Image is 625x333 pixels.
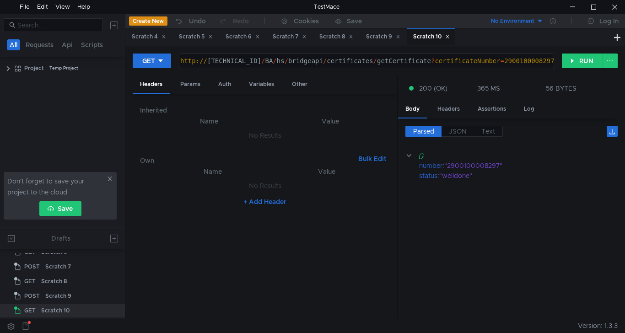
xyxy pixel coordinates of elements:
span: Don't forget to save your project to the cloud [7,176,105,198]
span: POST [24,289,40,303]
span: JSON [449,127,467,135]
th: Value [271,166,383,177]
span: Text [481,127,495,135]
button: Redo [212,14,255,28]
div: Temp Project [49,61,78,75]
button: + Add Header [240,196,290,207]
div: Undo [189,16,206,27]
div: Scratch 8 [319,32,353,42]
button: All [7,39,20,50]
div: Scratch 10 [413,32,450,42]
div: Log [517,101,542,118]
div: Headers [430,101,467,118]
button: Undo [167,14,212,28]
span: GET [24,304,36,317]
h6: Inherited [140,105,390,116]
nz-embed-empty: No Results [249,131,281,140]
div: status [419,171,437,181]
button: Requests [23,39,56,50]
span: GET [24,274,36,288]
h6: Own [140,155,355,166]
div: Scratch 9 [45,289,71,303]
div: No Environment [491,17,534,26]
div: Headers [133,76,170,94]
button: Bulk Edit [355,153,390,164]
button: Create New [129,16,167,26]
th: Name [147,116,271,127]
div: Cookies [294,16,319,27]
div: 365 MS [477,84,500,92]
div: Scratch 6 [226,32,260,42]
div: Drafts [51,233,70,244]
button: Save [39,201,81,216]
div: "2900100008297" [444,161,607,171]
div: Other [285,76,315,93]
div: 56 BYTES [546,84,577,92]
div: Scratch 7 [45,260,71,274]
div: Scratch 10 [41,304,70,317]
button: GET [133,54,171,68]
div: Redo [233,16,249,27]
input: Search... [17,20,97,30]
div: Scratch 7 [273,32,307,42]
button: No Environment [480,14,544,28]
div: Params [173,76,208,93]
div: GET [142,56,155,66]
div: Log In [599,16,619,27]
div: Save [347,18,362,24]
th: Value [271,116,390,127]
span: Parsed [413,127,434,135]
div: "welldone" [439,171,606,181]
div: Scratch 4 [132,32,166,42]
div: number [419,161,442,171]
div: Variables [242,76,281,93]
button: Api [59,39,75,50]
div: : [419,171,618,181]
th: Name [155,166,271,177]
div: Body [398,101,427,118]
div: Project [24,61,44,75]
span: 200 (OK) [419,83,447,93]
div: Scratch 5 [179,32,213,42]
div: Scratch 8 [41,274,67,288]
span: Version: 1.3.3 [578,319,618,333]
button: RUN [562,54,603,68]
div: : [419,161,618,171]
div: Assertions [470,101,513,118]
div: {} [418,150,605,161]
div: Scratch 9 [366,32,400,42]
nz-embed-empty: No Results [249,182,281,190]
span: POST [24,260,40,274]
button: Scripts [78,39,106,50]
div: Auth [211,76,238,93]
